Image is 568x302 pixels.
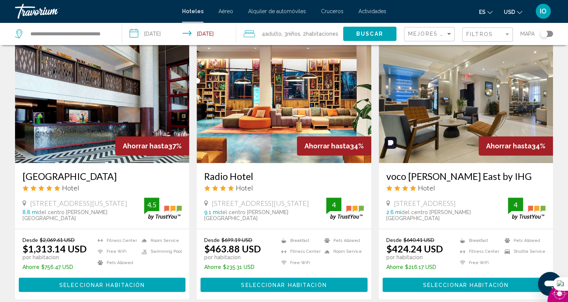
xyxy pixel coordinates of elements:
span: Buscar [356,31,383,37]
del: $2,069.61 USD [40,237,75,243]
span: Ahorre [386,264,403,270]
li: Pets Allowed [321,237,364,244]
a: Alquiler de automóviles [248,8,306,14]
span: Hotel [236,184,253,192]
button: Change language [479,6,493,17]
a: voco [PERSON_NAME] East by IHG [386,171,545,182]
span: del centro [PERSON_NAME][GEOGRAPHIC_DATA] [204,209,288,221]
ins: $424.24 USD [386,243,443,254]
li: Breakfast [277,237,321,244]
h3: Radio Hotel [204,171,363,182]
li: Fitness Center [277,248,321,255]
p: $216.17 USD [386,264,443,270]
span: Actividades [359,8,386,14]
iframe: Botón para iniciar la ventana de mensajería [538,272,562,296]
div: 34% [297,136,371,156]
span: Seleccionar habitación [59,282,145,288]
span: del centro [PERSON_NAME][GEOGRAPHIC_DATA] [386,209,471,221]
del: $699.19 USD [221,237,252,243]
div: 34% [479,136,553,156]
p: $235.31 USD [204,264,261,270]
p: por habitacion [204,254,261,260]
span: Desde [386,237,402,243]
span: Ahorrar hasta [123,142,168,150]
img: Hotel image [15,43,189,163]
span: IO [540,8,547,15]
li: Free WiFi [94,248,138,255]
span: Ahorrar hasta [304,142,350,150]
span: , 2 [300,29,338,39]
img: trustyou-badge.svg [508,198,545,220]
span: , 3 [282,29,300,39]
a: Seleccionar habitación [19,279,185,288]
li: Fitness Center [456,248,501,255]
span: Seleccionar habitación [423,282,509,288]
ins: $463.88 USD [204,243,261,254]
span: Niños [287,31,300,37]
span: [STREET_ADDRESS][US_STATE] [30,199,127,207]
div: 4 star Hotel [386,184,545,192]
li: Breakfast [456,237,501,244]
div: 5 star Hotel [23,184,182,192]
span: Mejores descuentos [408,31,484,37]
img: Hotel image [379,43,553,163]
img: trustyou-badge.svg [326,198,364,220]
div: 4 [326,200,341,209]
mat-select: Sort by [408,31,452,38]
span: Ahorre [204,264,221,270]
span: Hotel [418,184,435,192]
span: Hotel [62,184,79,192]
span: 2.6 mi [386,209,401,215]
span: Ahorre [23,264,39,270]
span: [STREET_ADDRESS] [394,199,456,207]
span: Mapa [520,29,535,39]
span: Ahorrar hasta [486,142,532,150]
ins: $1,313.14 USD [23,243,87,254]
a: Hoteles [182,8,203,14]
li: Room Service [321,248,364,255]
span: 4 [262,29,282,39]
a: Seleccionar habitación [383,279,549,288]
img: trustyou-badge.svg [144,198,182,220]
span: Seleccionar habitación [241,282,327,288]
button: Change currency [504,6,522,17]
span: Desde [204,237,220,243]
div: 4.5 [144,200,159,209]
span: 9.1 mi [204,209,219,215]
span: 8.8 mi [23,209,38,215]
li: Room Service [138,237,182,244]
span: es [479,9,485,15]
div: 4 [508,200,523,209]
li: Pets Allowed [94,259,138,267]
a: Seleccionar habitación [200,279,367,288]
span: del centro [PERSON_NAME][GEOGRAPHIC_DATA] [23,209,107,221]
del: $640.41 USD [404,237,434,243]
p: por habitacion [386,254,443,260]
button: Check-in date: Sep 17, 2025 Check-out date: Sep 19, 2025 [122,23,237,45]
li: Swimming Pool [138,248,182,255]
li: Shuttle Service [501,248,545,255]
li: Pets Allowed [501,237,545,244]
button: Buscar [343,27,396,41]
div: 4 star Hotel [204,184,363,192]
button: Seleccionar habitación [383,278,549,291]
p: $756.47 USD [23,264,87,270]
li: Free WiFi [456,259,501,267]
a: [GEOGRAPHIC_DATA] [23,171,182,182]
a: Travorium [15,4,175,19]
button: Travelers: 4 adults, 3 children [236,23,343,45]
a: Aéreo [218,8,233,14]
img: Hotel image [197,43,371,163]
p: por habitacion [23,254,87,260]
a: Cruceros [321,8,344,14]
button: Toggle map [535,30,553,37]
li: Free WiFi [277,259,321,267]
